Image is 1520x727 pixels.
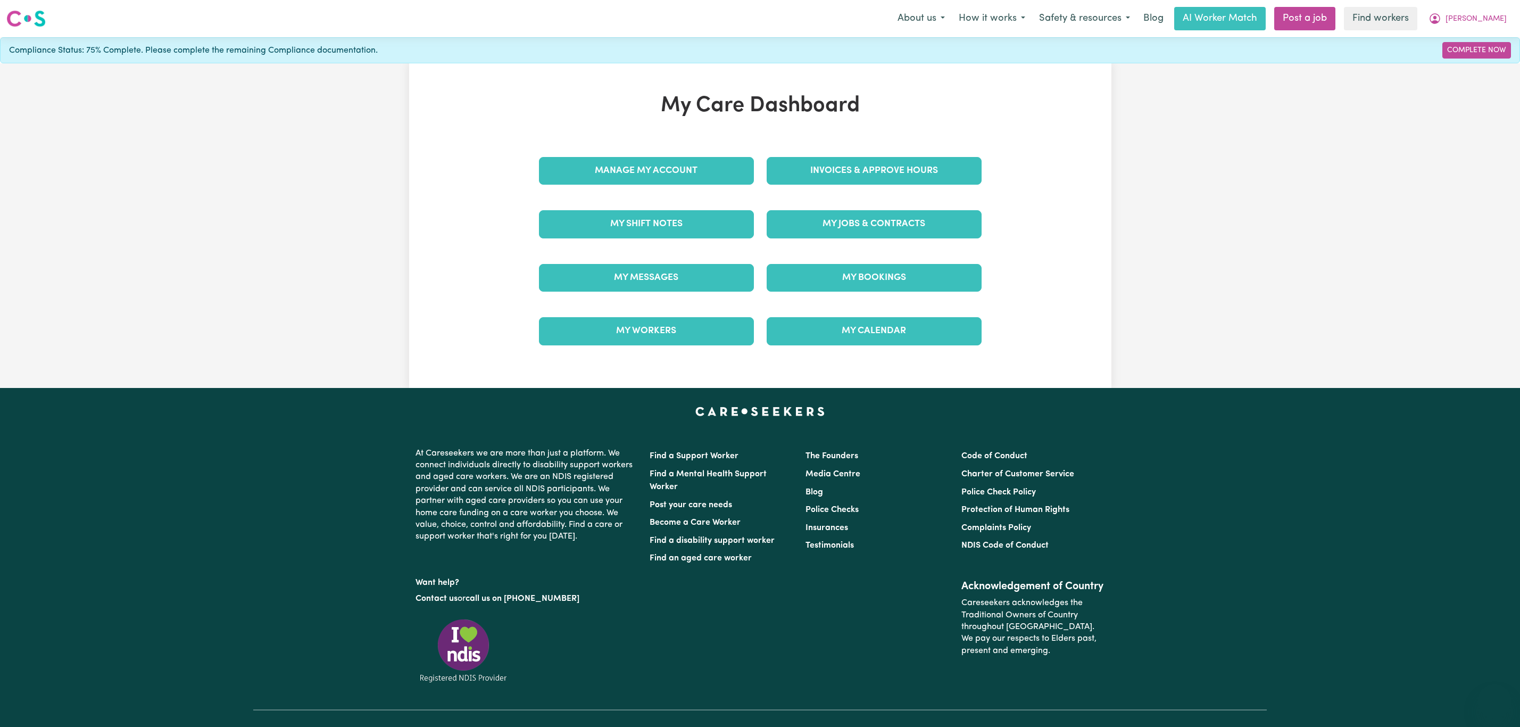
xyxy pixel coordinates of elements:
img: Registered NDIS provider [416,617,511,684]
button: How it works [952,7,1032,30]
p: Careseekers acknowledges the Traditional Owners of Country throughout [GEOGRAPHIC_DATA]. We pay o... [961,593,1104,661]
a: Blog [1137,7,1170,30]
a: Find a Mental Health Support Worker [650,470,767,491]
a: My Bookings [767,264,982,292]
button: My Account [1422,7,1514,30]
a: My Shift Notes [539,210,754,238]
a: Blog [805,488,823,497]
a: Become a Care Worker [650,518,741,527]
a: Post a job [1274,7,1335,30]
p: or [416,589,637,609]
a: Testimonials [805,541,854,550]
span: Compliance Status: 75% Complete. Please complete the remaining Compliance documentation. [9,44,378,57]
iframe: Button to launch messaging window, conversation in progress [1477,684,1511,718]
a: My Jobs & Contracts [767,210,982,238]
a: Careseekers home page [695,407,825,416]
a: Find workers [1344,7,1417,30]
h1: My Care Dashboard [533,93,988,119]
a: My Messages [539,264,754,292]
h2: Acknowledgement of Country [961,580,1104,593]
a: Invoices & Approve Hours [767,157,982,185]
a: The Founders [805,452,858,460]
a: Contact us [416,594,458,603]
a: Police Checks [805,506,859,514]
a: Media Centre [805,470,860,478]
a: Find a Support Worker [650,452,738,460]
a: Complete Now [1442,42,1511,59]
a: Charter of Customer Service [961,470,1074,478]
a: Police Check Policy [961,488,1036,497]
p: Want help? [416,573,637,589]
a: My Calendar [767,317,982,345]
a: My Workers [539,317,754,345]
a: Protection of Human Rights [961,506,1069,514]
a: Insurances [805,524,848,532]
button: About us [891,7,952,30]
a: Code of Conduct [961,452,1027,460]
img: Careseekers logo [6,9,46,28]
a: NDIS Code of Conduct [961,541,1049,550]
p: At Careseekers we are more than just a platform. We connect individuals directly to disability su... [416,443,637,547]
a: Manage My Account [539,157,754,185]
a: Post your care needs [650,501,732,509]
a: Careseekers logo [6,6,46,31]
a: Complaints Policy [961,524,1031,532]
a: Find a disability support worker [650,536,775,545]
button: Safety & resources [1032,7,1137,30]
a: AI Worker Match [1174,7,1266,30]
a: Find an aged care worker [650,554,752,563]
a: call us on [PHONE_NUMBER] [466,594,579,603]
span: [PERSON_NAME] [1446,13,1507,25]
